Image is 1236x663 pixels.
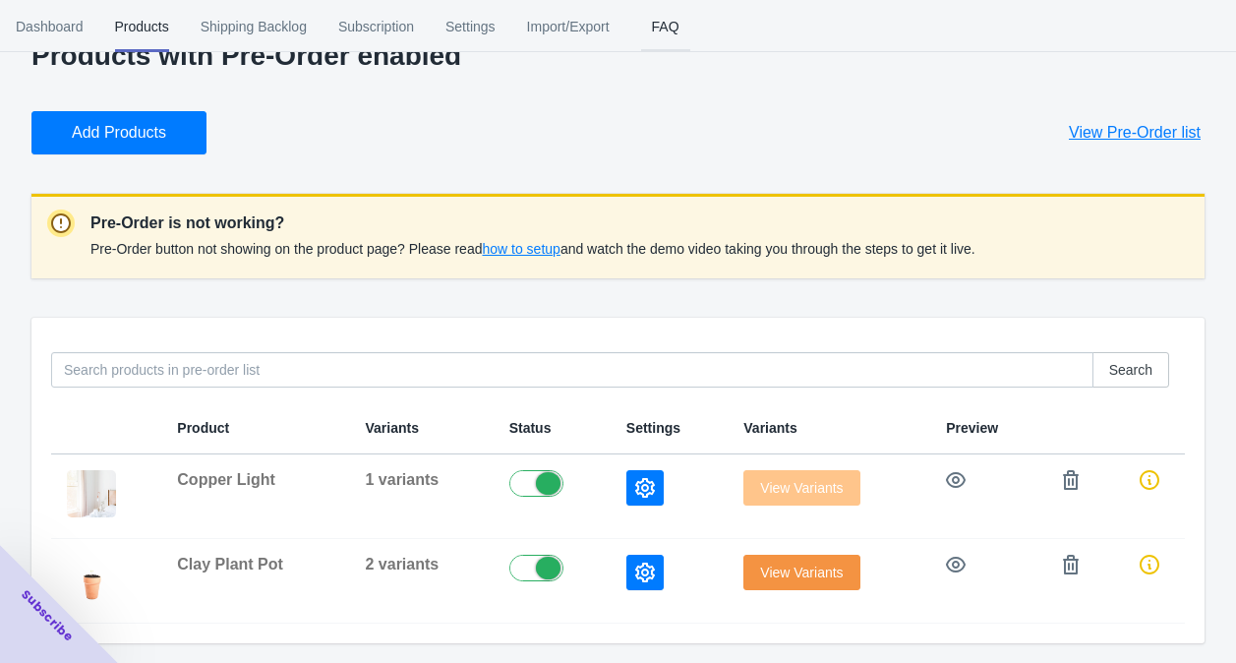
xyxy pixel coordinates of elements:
img: copper-light-in-bedroom_925x_bb07908c-06ec-4758-9bdc-45d3a14b637c.jpg [67,470,116,517]
span: Add Products [72,123,166,143]
span: 1 variants [365,471,439,488]
span: Settings [626,420,680,436]
span: 2 variants [365,556,439,573]
span: Clay Plant Pot [177,556,283,573]
span: FAQ [641,1,690,52]
span: how to setup [482,241,559,257]
span: Preview [946,420,998,436]
span: Dashboard [16,1,84,52]
span: Settings [445,1,496,52]
span: Product [177,420,229,436]
p: Products with Pre-Order enabled [31,40,1205,72]
span: Variants [743,420,796,436]
p: Pre-Order is not working? [90,211,975,235]
span: View Variants [760,565,843,580]
span: Subscribe [18,586,77,645]
button: View Pre-Order list [1045,111,1224,154]
span: Copper Light [177,471,275,488]
span: Shipping Backlog [201,1,307,52]
span: Import/Export [527,1,610,52]
span: Products [115,1,169,52]
span: Status [509,420,552,436]
span: View Pre-Order list [1069,123,1201,143]
span: Pre-Order button not showing on the product page? Please read and watch the demo video taking you... [90,241,975,257]
span: Subscription [338,1,414,52]
span: Variants [365,420,418,436]
button: Search [1092,352,1169,388]
span: Search [1109,362,1152,378]
button: Add Products [31,111,206,154]
button: View Variants [743,555,859,590]
input: Search products in pre-order list [51,352,1093,388]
